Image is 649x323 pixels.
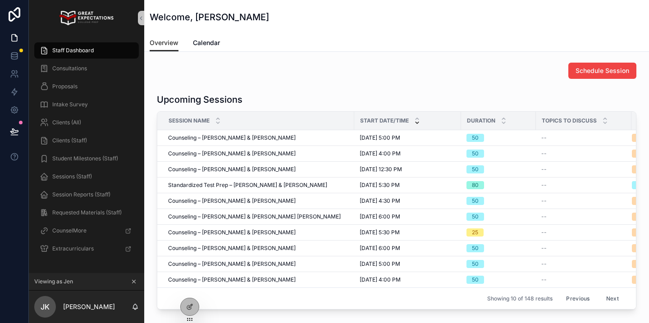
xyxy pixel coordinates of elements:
[472,134,479,142] div: 50
[541,245,547,252] span: --
[168,276,296,283] span: Counseling – [PERSON_NAME] & [PERSON_NAME]
[360,197,400,205] span: [DATE] 4:30 PM
[541,197,547,205] span: --
[360,260,400,268] span: [DATE] 5:00 PM
[542,117,597,124] span: Topics to discuss
[360,276,401,283] span: [DATE] 4:00 PM
[472,150,479,158] div: 50
[541,134,547,141] span: --
[34,187,139,203] a: Session Reports (Staff)
[360,213,400,220] span: [DATE] 6:00 PM
[360,182,400,189] span: [DATE] 5:30 PM
[157,93,242,106] h1: Upcoming Sessions
[472,244,479,252] div: 50
[52,119,81,126] span: Clients (All)
[360,150,401,157] span: [DATE] 4:00 PM
[360,166,402,173] span: [DATE] 12:30 PM
[29,36,144,268] div: scrollable content
[360,134,400,141] span: [DATE] 5:00 PM
[34,96,139,113] a: Intake Survey
[467,117,495,124] span: Duration
[541,150,547,157] span: --
[360,245,400,252] span: [DATE] 6:00 PM
[34,60,139,77] a: Consultations
[52,83,78,90] span: Proposals
[193,38,220,47] span: Calendar
[472,213,479,221] div: 50
[168,182,327,189] span: Standardized Test Prep – [PERSON_NAME] & [PERSON_NAME]
[59,11,113,25] img: App logo
[150,11,269,23] h1: Welcome, [PERSON_NAME]
[541,276,547,283] span: --
[541,213,547,220] span: --
[193,35,220,53] a: Calendar
[168,150,296,157] span: Counseling – [PERSON_NAME] & [PERSON_NAME]
[34,42,139,59] a: Staff Dashboard
[52,65,87,72] span: Consultations
[169,117,210,124] span: Session Name
[52,47,94,54] span: Staff Dashboard
[52,101,88,108] span: Intake Survey
[472,165,479,173] div: 50
[52,227,87,234] span: CounselMore
[168,213,341,220] span: Counseling – [PERSON_NAME] & [PERSON_NAME] [PERSON_NAME]
[472,260,479,268] div: 50
[600,291,625,305] button: Next
[34,78,139,95] a: Proposals
[541,260,547,268] span: --
[34,132,139,149] a: Clients (Staff)
[34,150,139,167] a: Student Milestones (Staff)
[541,182,547,189] span: --
[472,181,479,189] div: 80
[360,117,409,124] span: Start Date/Time
[168,134,296,141] span: Counseling – [PERSON_NAME] & [PERSON_NAME]
[150,35,178,52] a: Overview
[52,245,94,252] span: Extracurriculars
[41,301,50,312] span: JK
[150,38,178,47] span: Overview
[568,63,636,79] button: Schedule Session
[168,197,296,205] span: Counseling – [PERSON_NAME] & [PERSON_NAME]
[34,278,73,285] span: Viewing as Jen
[560,291,596,305] button: Previous
[472,228,478,237] div: 25
[168,260,296,268] span: Counseling – [PERSON_NAME] & [PERSON_NAME]
[168,245,296,252] span: Counseling – [PERSON_NAME] & [PERSON_NAME]
[34,205,139,221] a: Requested Materials (Staff)
[52,137,87,144] span: Clients (Staff)
[52,155,118,162] span: Student Milestones (Staff)
[52,191,110,198] span: Session Reports (Staff)
[472,276,479,284] div: 50
[52,209,122,216] span: Requested Materials (Staff)
[63,302,115,311] p: [PERSON_NAME]
[168,229,296,236] span: Counseling – [PERSON_NAME] & [PERSON_NAME]
[34,241,139,257] a: Extracurriculars
[576,66,629,75] span: Schedule Session
[52,173,92,180] span: Sessions (Staff)
[541,229,547,236] span: --
[360,229,400,236] span: [DATE] 5:30 PM
[34,223,139,239] a: CounselMore
[487,295,553,302] span: Showing 10 of 148 results
[472,197,479,205] div: 50
[168,166,296,173] span: Counseling – [PERSON_NAME] & [PERSON_NAME]
[541,166,547,173] span: --
[34,114,139,131] a: Clients (All)
[34,168,139,185] a: Sessions (Staff)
